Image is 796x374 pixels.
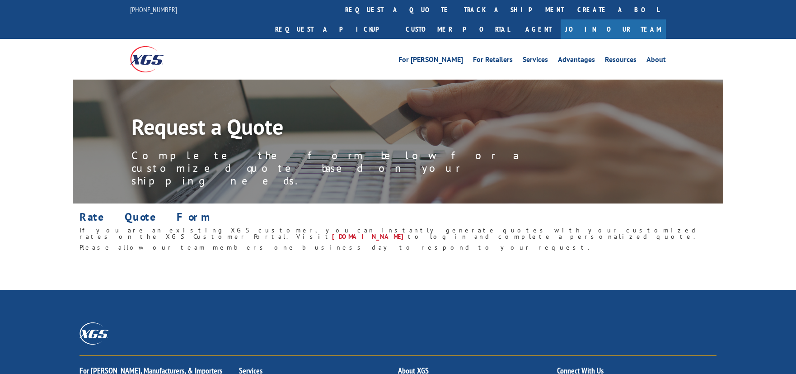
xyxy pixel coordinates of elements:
a: [DOMAIN_NAME] [332,232,408,241]
a: [PHONE_NUMBER] [130,5,177,14]
h1: Request a Quote [131,116,538,142]
h1: Rate Quote Form [80,212,716,227]
h6: Please allow our team members one business day to respond to your request. [80,244,716,255]
a: Customer Portal [399,19,516,39]
a: For [PERSON_NAME] [398,56,463,66]
p: Complete the form below for a customized quote based on your shipping needs. [131,149,538,187]
a: Resources [605,56,637,66]
a: Agent [516,19,561,39]
a: Advantages [558,56,595,66]
a: Join Our Team [561,19,666,39]
span: to log in and complete a personalized quote. [408,232,698,241]
a: For Retailers [473,56,513,66]
a: Services [523,56,548,66]
span: If you are an existing XGS customer, you can instantly generate quotes with your customized rates... [80,226,698,241]
a: About [646,56,666,66]
a: Request a pickup [268,19,399,39]
img: XGS_Logos_ALL_2024_All_White [80,322,108,345]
